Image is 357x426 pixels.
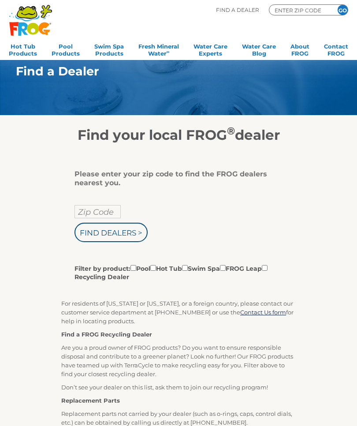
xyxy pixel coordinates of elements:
div: Please enter your zip code to find the FROG dealers nearest you. [74,170,276,187]
a: Water CareExperts [193,40,227,58]
h2: Find your local FROG dealer [3,127,354,143]
input: Filter by product:PoolHot TubSwim SpaFROG LeapRecycling Dealer [150,265,156,271]
h1: Find a Dealer [16,64,319,78]
input: GO [338,5,348,15]
strong: Replacement Parts [61,397,120,404]
p: Find A Dealer [216,4,259,15]
a: ContactFROG [324,40,348,58]
strong: Find a FROG Recycling Dealer [61,331,152,338]
a: Water CareBlog [242,40,276,58]
a: PoolProducts [52,40,80,58]
p: For residents of [US_STATE] or [US_STATE], or a foreign country, please contact our customer serv... [61,299,296,325]
sup: ® [227,124,235,137]
input: Filter by product:PoolHot TubSwim SpaFROG LeapRecycling Dealer [130,265,136,271]
label: Filter by product: Pool Hot Tub Swim Spa FROG Leap Recycling Dealer [74,263,276,281]
input: Zip Code Form [274,6,327,14]
input: Find Dealers > [74,223,148,242]
sup: ∞ [167,49,170,54]
a: Contact Us form [240,309,286,316]
input: Filter by product:PoolHot TubSwim SpaFROG LeapRecycling Dealer [220,265,226,271]
a: Hot TubProducts [9,40,37,58]
a: Fresh MineralWater∞ [138,40,179,58]
input: Filter by product:PoolHot TubSwim SpaFROG LeapRecycling Dealer [262,265,268,271]
a: AboutFROG [290,40,309,58]
a: Swim SpaProducts [94,40,124,58]
input: Filter by product:PoolHot TubSwim SpaFROG LeapRecycling Dealer [182,265,188,271]
p: Don’t see your dealer on this list, ask them to join our recycling program! [61,383,296,392]
p: Are you a proud owner of FROG products? Do you want to ensure responsible disposal and contribute... [61,343,296,378]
